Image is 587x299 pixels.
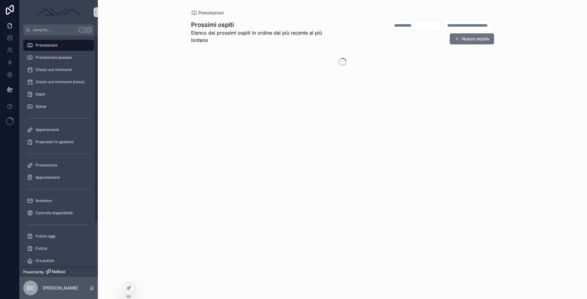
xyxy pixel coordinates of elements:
a: Avahome [23,195,94,206]
h1: Prossimi ospiti [191,21,340,29]
a: Prenotazioni [23,40,94,51]
a: Appuntamenti [23,172,94,183]
span: Spese [35,104,46,109]
p: [PERSON_NAME] [43,285,78,291]
a: Pulizie oggi [23,231,94,242]
a: Powered by [20,267,98,277]
span: Prenotazioni [35,43,57,48]
img: App logo [34,7,83,17]
a: Prenotazioni passate [23,52,94,63]
span: Proprietari in gestione [35,140,74,144]
span: Check-out imminenti (clone) [35,80,85,84]
span: Controllo disponibilità [35,211,73,215]
span: Check-out imminenti [35,67,72,72]
span: DC [27,284,34,292]
a: Spese [23,101,94,112]
a: Ospiti [23,89,94,100]
span: Ore pulizie [35,258,54,263]
span: Avahome [35,198,52,203]
span: Ospiti [35,92,45,97]
span: Appuntamenti [35,175,60,180]
button: Jump to...K [23,24,94,36]
button: Nuovo ospite [450,33,494,44]
span: K [86,28,91,32]
span: Prenotazioni [198,10,224,16]
span: Powered by [23,270,44,275]
a: Check-out imminenti (clone) [23,77,94,88]
span: Appartamenti [35,127,59,132]
a: Promemoria [23,160,94,171]
span: Prenotazioni passate [35,55,72,60]
a: Proprietari in gestione [23,136,94,148]
a: Check-out imminenti [23,64,94,75]
div: scrollable content [20,36,98,267]
a: Controllo disponibilità [23,207,94,219]
span: Jump to... [33,28,76,32]
span: Promemoria [35,163,57,168]
span: Pulizie [35,246,47,251]
a: Ore pulizie [23,255,94,266]
a: Appartamenti [23,124,94,135]
a: Prenotazioni [191,10,224,16]
span: Elenco dei prossimi ospiti in ordine dal più recente al più lontano [191,29,340,44]
a: Pulizie [23,243,94,254]
span: Pulizie oggi [35,234,55,239]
